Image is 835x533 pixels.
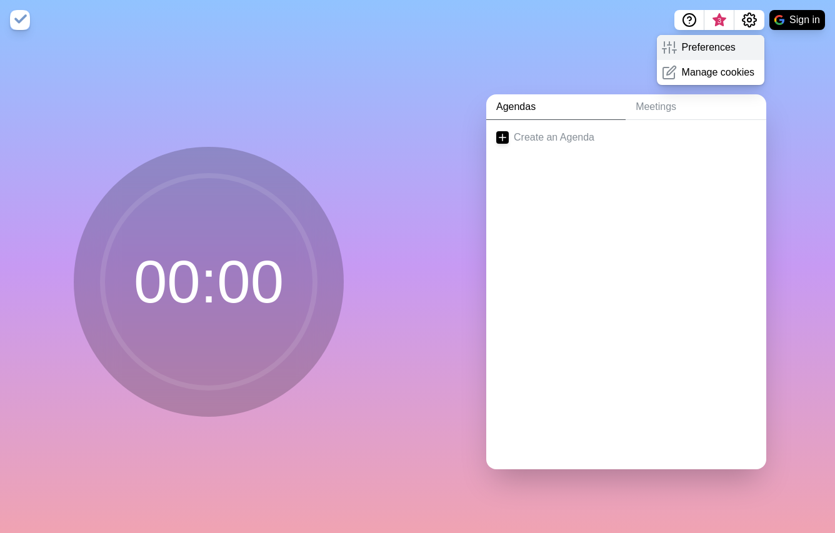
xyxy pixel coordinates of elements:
p: Preferences [682,40,736,55]
button: What’s new [704,10,734,30]
img: timeblocks logo [10,10,30,30]
span: 3 [714,16,724,26]
a: Meetings [626,94,766,120]
p: Manage cookies [682,65,755,80]
img: google logo [774,15,784,25]
a: Agendas [486,94,626,120]
button: Sign in [769,10,825,30]
a: Create an Agenda [486,120,766,155]
button: Help [674,10,704,30]
button: Settings [734,10,764,30]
